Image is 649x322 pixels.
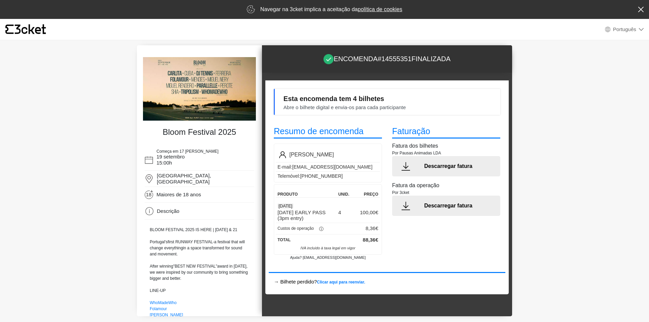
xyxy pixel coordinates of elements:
[274,278,365,286] button: → Bilhete perdido?Clicar aqui para reenviar.
[317,280,365,284] b: Clicar aqui para reenviar.
[150,190,153,193] span: +
[279,151,286,158] img: Pgo8IS0tIEdlbmVyYXRvcjogQWRvYmUgSWxsdXN0cmF0b3IgMTkuMC4wLCBTVkcgRXhwb3J0IFBsdWctSW4gLiBTVkcgVmVyc...
[314,226,329,232] div: ⓘ
[323,54,451,65] p: Encomenda finalizada
[157,208,179,214] span: Descrição
[402,162,410,171] img: down-arrow.13473f1f.png
[150,313,183,317] a: [PERSON_NAME]
[402,202,410,210] img: down-arrow.13473f1f.png
[337,209,354,215] p: 4
[146,127,253,137] h4: Bloom Festival 2025
[278,191,335,197] p: Produto
[150,227,237,232] strong: BLOOM FESTIVAL 2025 IS HERE | [DATE] & 21
[284,104,406,112] div: Abre o bilhete digital e envia-os para cada participante
[363,237,376,243] span: 88,36
[278,203,293,208] span: [DATE]
[278,237,352,243] p: Total
[378,55,411,63] b: #14555351
[354,209,378,215] p: 100,00€
[356,236,378,244] p: €
[150,300,176,305] a: WhoMadeWho
[173,264,217,269] strong: "BEST NEW FESTIVAL"
[279,94,406,112] div: Esta encomenda tem 4 bilhetes
[424,202,495,210] p: Descarregar fatura
[392,142,500,150] p: Fatura dos bilhetes
[150,288,166,293] strong: LINE-UP
[392,125,500,139] p: Faturação
[323,54,334,64] img: correct.png
[143,57,256,121] img: 427008d8fd174396b1f373106617ee99.webp
[278,225,314,231] p: Custos de operação
[150,263,249,281] p: After winning award in [DATE], we were inspired by our community to bring something bigger and be...
[157,149,218,154] span: Começa em 17 [PERSON_NAME]
[274,125,382,139] p: Resumo de encomenda
[150,239,249,257] p: Portugal's - in a space transformed for sound and movement.
[392,150,500,156] p: Por Pausas Animadas LDA
[278,209,335,221] p: [DATE] EARLY PASS (3pm entry)
[276,172,380,180] p: Telemóvel:
[338,191,352,197] p: unid.
[289,151,334,159] p: [PERSON_NAME]
[157,173,211,184] span: [GEOGRAPHIC_DATA], [GEOGRAPHIC_DATA]
[274,255,382,261] p: Ajuda? [EMAIL_ADDRESS][DOMAIN_NAME]
[358,6,402,12] a: política de cookies
[365,225,375,231] span: 8,36
[150,240,245,250] strong: a festival that will change everything
[150,306,167,311] a: Folamour
[314,224,329,234] button: ⓘ
[146,192,154,199] span: 18
[281,245,375,251] p: IVA incluído à taxa legal em vigor
[168,240,213,244] strong: first RUNWAY FESTIVAL
[260,5,402,14] p: Navegar na 3cket implica a aceitação da
[392,190,500,196] p: Por 3cket
[354,225,378,232] p: €
[356,191,378,197] p: Preço
[276,163,380,171] p: E-mail:
[424,162,495,170] p: Descarregar fatura
[157,154,185,166] span: 19 setembro 15:00h
[157,192,201,198] span: Maiores de 18 anos
[392,181,500,190] p: Fatura da operação
[300,173,343,179] data-tag: [PHONE_NUMBER]
[292,164,372,170] data-tag: [EMAIL_ADDRESS][DOMAIN_NAME]
[5,25,14,34] g: {' '}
